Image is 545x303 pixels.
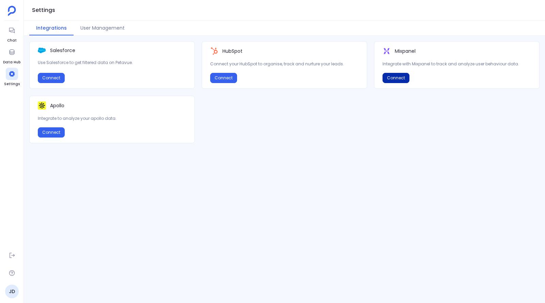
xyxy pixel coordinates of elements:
[38,59,186,66] p: Use Salesforce to get filtered data on Petavue.
[38,73,65,83] button: Connect
[383,61,531,67] p: Integrate with Mixpanel to track and analyze user behaviour data.
[395,48,416,54] p: Mixpanel
[6,24,18,43] a: Chat
[222,48,243,54] p: HubSpot
[38,127,65,138] button: Connect
[50,47,75,54] p: Salesforce
[50,102,64,109] p: Apollo
[4,68,20,87] a: Settings
[383,73,409,83] button: Connect
[4,81,20,87] span: Settings
[29,21,74,35] button: Integrations
[32,5,55,15] h1: Settings
[6,38,18,43] span: Chat
[74,21,131,35] button: User Management
[38,115,186,122] p: Integrate to analyze your apollo data.
[5,285,19,298] a: JD
[3,46,20,65] a: Data Hub
[3,60,20,65] span: Data Hub
[8,6,16,16] img: petavue logo
[210,61,359,67] p: Connect your HubSpot to organise, track and nurture your leads.
[210,73,237,83] button: Connect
